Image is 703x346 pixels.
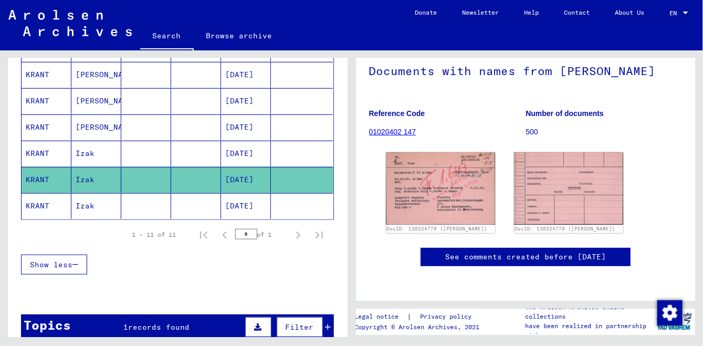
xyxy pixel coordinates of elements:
[22,88,71,114] mat-cell: KRANT
[140,23,194,50] a: Search
[412,311,484,322] a: Privacy policy
[445,251,606,263] a: See comments created before [DATE]
[21,255,87,275] button: Show less
[22,62,71,88] mat-cell: KRANT
[286,322,314,332] span: Filter
[194,23,285,48] a: Browse archive
[221,193,271,219] mat-cell: [DATE]
[132,230,176,239] div: 1 – 11 of 11
[526,109,604,118] b: Number of documents
[221,62,271,88] mat-cell: [DATE]
[22,167,71,193] mat-cell: KRANT
[71,114,121,140] mat-cell: [PERSON_NAME]
[515,226,615,232] a: DocID: 130324770 ([PERSON_NAME])
[71,193,121,219] mat-cell: Izak
[277,317,323,337] button: Filter
[22,114,71,140] mat-cell: KRANT
[71,62,121,88] mat-cell: [PERSON_NAME]
[193,224,214,245] button: First page
[354,322,484,332] p: Copyright © Arolsen Archives, 2021
[386,152,495,225] img: 001.jpg
[369,47,683,93] h1: Documents with names from [PERSON_NAME]
[22,141,71,166] mat-cell: KRANT
[8,10,132,36] img: Arolsen_neg.svg
[221,167,271,193] mat-cell: [DATE]
[214,224,235,245] button: Previous page
[354,311,407,322] a: Legal notice
[526,127,682,138] p: 500
[71,167,121,193] mat-cell: Izak
[525,302,653,321] p: The Arolsen Archives online collections
[221,88,271,114] mat-cell: [DATE]
[221,141,271,166] mat-cell: [DATE]
[369,109,425,118] b: Reference Code
[24,316,71,334] div: Topics
[354,311,484,322] div: |
[123,322,128,332] span: 1
[71,88,121,114] mat-cell: [PERSON_NAME]
[309,224,330,245] button: Last page
[30,260,72,269] span: Show less
[525,321,653,340] p: have been realized in partnership with
[22,193,71,219] mat-cell: KRANT
[514,152,623,225] img: 002.jpg
[655,308,694,334] img: yv_logo.png
[288,224,309,245] button: Next page
[369,128,416,136] a: 01020402 147
[657,300,683,326] img: Change consent
[221,114,271,140] mat-cell: [DATE]
[669,9,681,17] span: EN
[386,226,487,232] a: DocID: 130324770 ([PERSON_NAME])
[128,322,190,332] span: records found
[657,300,682,325] div: Change consent
[235,229,288,239] div: of 1
[71,141,121,166] mat-cell: Izak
